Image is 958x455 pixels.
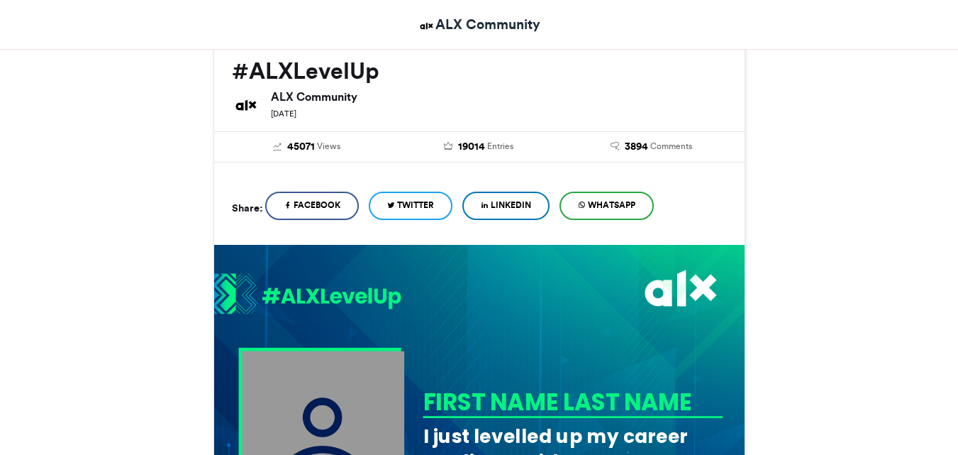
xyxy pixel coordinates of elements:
[458,139,485,155] span: 19014
[271,109,296,119] small: [DATE]
[369,192,452,220] a: Twitter
[462,192,550,220] a: LinkedIn
[418,17,435,35] img: ALX Community
[232,58,727,84] h2: #ALXLevelUp
[294,199,340,212] span: Facebook
[287,139,315,155] span: 45071
[397,199,434,212] span: Twitter
[423,385,718,418] div: FIRST NAME LAST NAME
[232,139,383,155] a: 45071 Views
[491,199,531,212] span: LinkedIn
[265,192,359,220] a: Facebook
[625,139,648,155] span: 3894
[588,199,635,212] span: WhatsApp
[232,199,262,217] h5: Share:
[559,192,654,220] a: WhatsApp
[650,140,692,153] span: Comments
[403,139,555,155] a: 19014 Entries
[418,14,540,35] a: ALX Community
[576,139,727,155] a: 3894 Comments
[271,91,727,102] h6: ALX Community
[214,273,401,318] img: 1721821317.056-e66095c2f9b7be57613cf5c749b4708f54720bc2.png
[317,140,340,153] span: Views
[487,140,513,153] span: Entries
[232,91,260,119] img: ALX Community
